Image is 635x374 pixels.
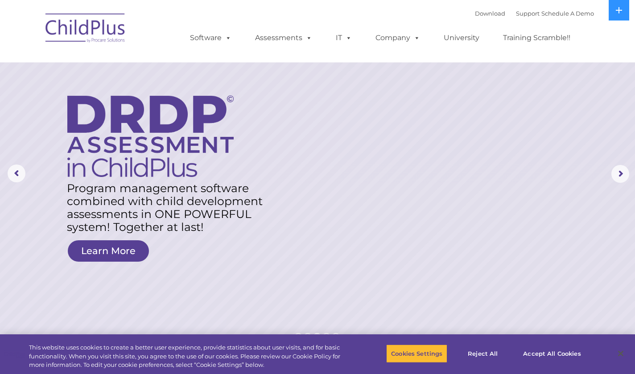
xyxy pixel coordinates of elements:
a: Support [516,10,540,17]
button: Cookies Settings [386,344,447,363]
span: Phone number [124,95,162,102]
a: IT [327,29,361,47]
a: Schedule A Demo [541,10,594,17]
img: ChildPlus by Procare Solutions [41,7,130,52]
a: Company [367,29,429,47]
a: Learn More [68,240,149,262]
button: Reject All [455,344,511,363]
a: Download [475,10,505,17]
font: | [475,10,594,17]
img: DRDP Assessment in ChildPlus [67,95,234,177]
span: Last name [124,59,151,66]
button: Close [611,344,631,363]
a: University [435,29,488,47]
button: Accept All Cookies [518,344,586,363]
div: This website uses cookies to create a better user experience, provide statistics about user visit... [29,343,349,370]
a: Assessments [246,29,321,47]
rs-layer: Program management software combined with child development assessments in ONE POWERFUL system! T... [67,182,270,234]
a: Training Scramble!! [494,29,579,47]
a: Software [181,29,240,47]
